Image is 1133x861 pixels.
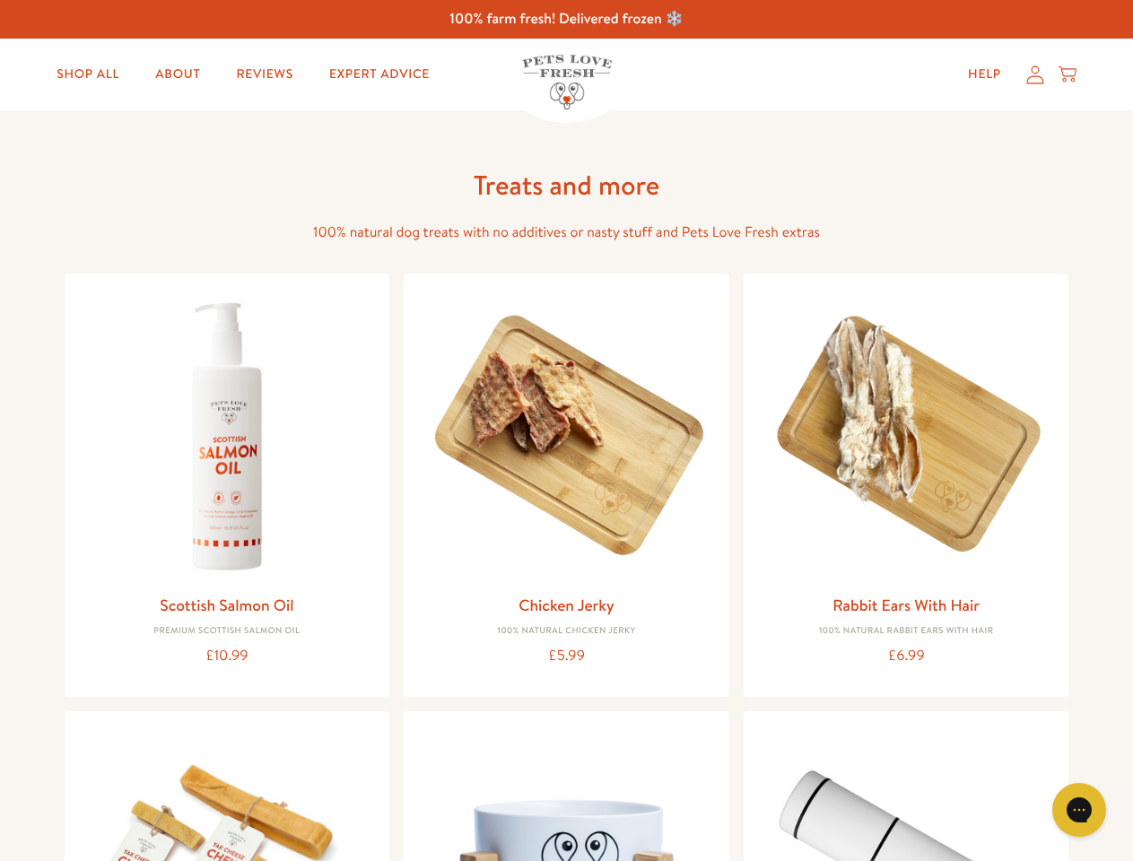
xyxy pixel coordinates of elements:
img: Chicken Jerky [418,288,715,585]
a: Reviews [222,57,307,92]
div: 100% Natural Chicken Jerky [418,626,715,637]
div: £6.99 [758,644,1055,668]
img: Pets Love Fresh [522,55,612,109]
img: Rabbit Ears With Hair [758,288,1055,585]
h1: Treats and more [280,168,854,203]
a: Expert Advice [315,57,444,92]
div: £5.99 [418,644,715,668]
iframe: Gorgias live chat messenger [1043,777,1115,843]
div: £10.99 [79,644,376,668]
a: Scottish Salmon Oil [160,594,293,616]
a: Shop All [42,57,134,92]
a: Help [954,57,1015,92]
div: 100% Natural Rabbit Ears with hair [758,626,1055,637]
a: About [141,57,214,92]
a: Rabbit Ears With Hair [832,594,980,616]
span: 100% natural dog treats with no additives or nasty stuff and Pets Love Fresh extras [313,222,820,242]
img: Scottish Salmon Oil [79,288,376,585]
div: Premium Scottish Salmon Oil [79,626,376,637]
a: Chicken Jerky [519,594,614,616]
